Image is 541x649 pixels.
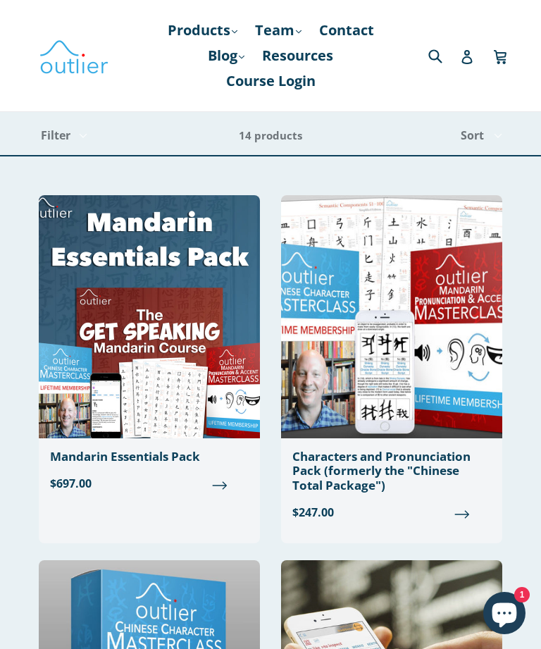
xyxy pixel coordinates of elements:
a: Course Login [219,68,323,94]
img: Chinese Total Package Outlier Linguistics [281,195,502,438]
img: Outlier Linguistics [39,35,109,76]
div: Characters and Pronunciation Pack (formerly the "Chinese Total Package") [292,450,491,493]
inbox-online-store-chat: Shopify online store chat [479,592,530,638]
a: Team [248,18,309,43]
span: 14 products [239,128,302,142]
span: $697.00 [50,475,249,492]
div: Mandarin Essentials Pack [50,450,249,464]
input: Search [425,41,464,70]
a: Contact [312,18,381,43]
img: Mandarin Essentials Pack [39,195,260,438]
a: Blog [201,43,251,68]
a: Products [161,18,244,43]
a: Characters and Pronunciation Pack (formerly the "Chinese Total Package") $247.00 [281,195,502,532]
a: Resources [255,43,340,68]
a: Mandarin Essentials Pack $697.00 [39,195,260,503]
span: $247.00 [292,504,491,521]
